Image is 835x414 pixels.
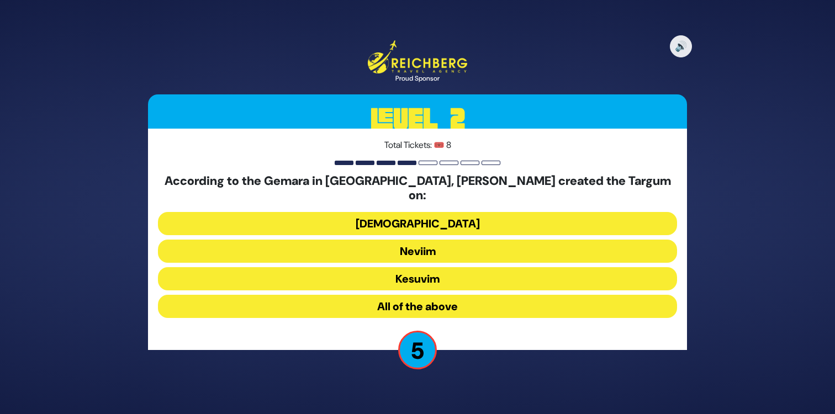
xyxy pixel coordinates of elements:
button: Neviim [158,240,677,263]
p: Total Tickets: 🎟️ 8 [158,139,677,152]
p: 5 [398,331,437,369]
button: [DEMOGRAPHIC_DATA] [158,212,677,235]
img: Reichberg Travel [368,40,467,73]
h3: Level 2 [148,94,687,144]
button: All of the above [158,295,677,318]
div: Proud Sponsor [368,73,467,83]
button: Kesuvim [158,267,677,290]
h5: According to the Gemara in [GEOGRAPHIC_DATA], [PERSON_NAME] created the Targum on: [158,174,677,203]
button: 🔊 [670,35,692,57]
